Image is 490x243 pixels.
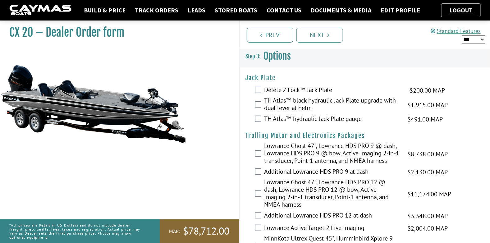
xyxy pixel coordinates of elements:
a: Build & Price [81,6,129,14]
p: *All prices are Retail in US Dollars and do not include dealer freight, prep, tariffs, fees, taxe... [9,220,146,243]
label: Lowrance Ghost 47", Lowrance HDS PRO 9 @ dash, Lowrance HDS PRO 9 @ bow, Active Imaging 2-in-1 tr... [264,142,400,166]
a: Track Orders [132,6,181,14]
h4: Jack Plate [246,74,484,82]
span: -$200.00 MAP [407,86,445,95]
a: Leads [185,6,208,14]
span: $3,348.00 MAP [407,211,448,221]
span: $1,915.00 MAP [407,100,448,110]
label: Additional Lowrance HDS PRO 12 at dash [264,212,400,221]
label: Lowrance Active Target 2 Live Imaging [264,224,400,233]
a: Logout [446,6,476,14]
h4: Trolling Motor and Electronics Packages [246,132,484,140]
a: Edit Profile [378,6,423,14]
a: MAP:$78,712.00 [160,219,239,243]
a: Documents & Media [308,6,374,14]
span: $2,130.00 MAP [407,167,448,177]
a: Prev [247,28,293,43]
span: $2,004.00 MAP [407,224,448,233]
label: Lowrance Ghost 47", Lowrance HDS PRO 12 @ dash, Lowrance HDS PRO 12 @ bow, Active Imaging 2-in-1 ... [264,178,400,210]
label: Delete Z Lock™ Jack Plate [264,86,400,95]
a: Stored Boats [212,6,260,14]
img: caymas-dealer-connect-2ed40d3bc7270c1d8d7ffb4b79bf05adc795679939227970def78ec6f6c03838.gif [9,5,71,16]
span: MAP: [169,228,180,235]
label: TH Atlas™ black hydraulic Jack Plate upgrade with dual lever at helm [264,97,400,113]
span: $78,712.00 [183,225,230,238]
a: Next [296,28,343,43]
a: Contact Us [263,6,305,14]
span: $8,738.00 MAP [407,149,448,159]
h1: CX 20 – Dealer Order form [9,25,223,39]
label: TH Atlas™ hydraulic Jack Plate gauge [264,115,400,124]
span: $11,174.00 MAP [407,190,451,199]
label: Additional Lowrance HDS PRO 9 at dash [264,168,400,177]
span: $491.00 MAP [407,115,443,124]
a: Standard Features [431,27,481,34]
